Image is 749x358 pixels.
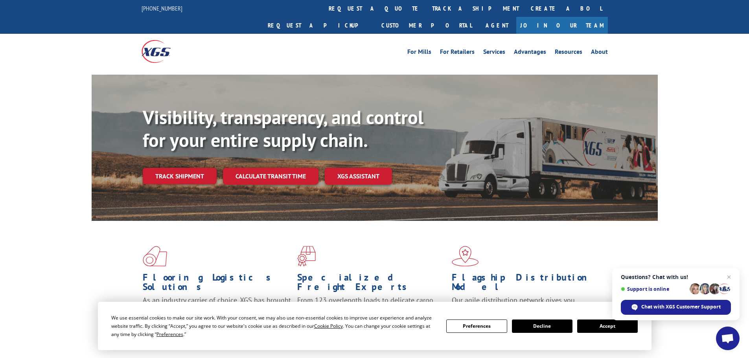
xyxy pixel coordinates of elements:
div: We use essential cookies to make our site work. With your consent, we may also use non-essential ... [111,314,437,338]
b: Visibility, transparency, and control for your entire supply chain. [143,105,423,152]
a: For Retailers [440,49,475,57]
a: Track shipment [143,168,217,184]
button: Accept [577,319,638,333]
a: XGS ASSISTANT [325,168,392,185]
h1: Specialized Freight Experts [297,273,446,296]
a: Advantages [514,49,546,57]
span: As an industry carrier of choice, XGS has brought innovation and dedication to flooring logistics... [143,296,291,323]
button: Preferences [446,319,507,333]
a: Request a pickup [262,17,375,34]
a: Customer Portal [375,17,478,34]
a: About [591,49,608,57]
span: Preferences [156,331,183,338]
a: For Mills [407,49,431,57]
a: Agent [478,17,516,34]
h1: Flooring Logistics Solutions [143,273,291,296]
span: Questions? Chat with us! [621,274,731,280]
div: Cookie Consent Prompt [98,302,651,350]
button: Decline [512,319,572,333]
span: Chat with XGS Customer Support [641,303,721,310]
img: xgs-icon-flagship-distribution-model-red [452,246,479,266]
span: Cookie Policy [314,323,343,329]
span: Support is online [621,286,687,292]
a: Open chat [716,327,740,350]
img: xgs-icon-total-supply-chain-intelligence-red [143,246,167,266]
a: Services [483,49,505,57]
a: [PHONE_NUMBER] [142,4,182,12]
a: Calculate transit time [223,168,318,185]
p: From 123 overlength loads to delicate cargo, our experienced staff knows the best way to move you... [297,296,446,330]
span: Our agile distribution network gives you nationwide inventory management on demand. [452,296,596,314]
img: xgs-icon-focused-on-flooring-red [297,246,316,266]
h1: Flagship Distribution Model [452,273,600,296]
span: Chat with XGS Customer Support [621,300,731,315]
a: Resources [555,49,582,57]
a: Join Our Team [516,17,608,34]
